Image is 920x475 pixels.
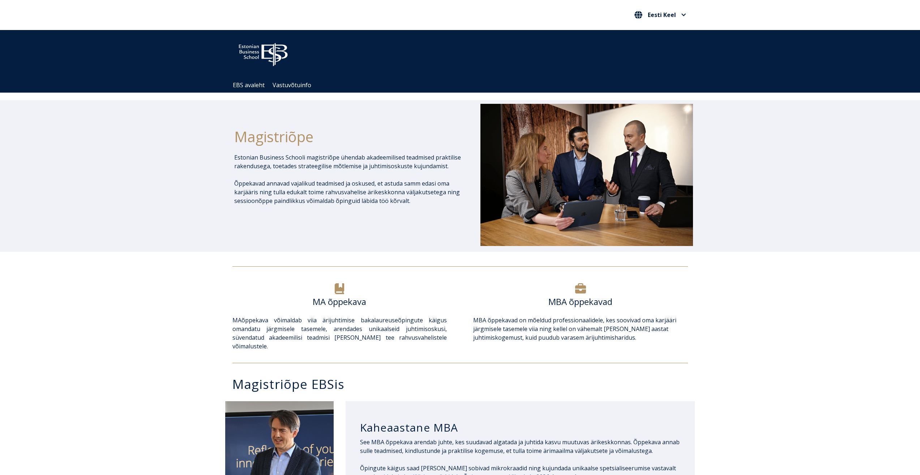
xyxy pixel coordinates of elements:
[360,438,681,455] p: See MBA õppekava arendab juhte, kes suudavad algatada ja juhtida kasvu muutuvas ärikeskkonnas. Õp...
[232,296,447,307] h6: MA õppekava
[234,128,461,146] h1: Magistriõpe
[433,50,522,58] span: Community for Growth and Resp
[473,316,486,324] a: MBA
[360,421,681,434] h3: Kaheaastane MBA
[234,153,461,170] p: Estonian Business Schooli magistriõpe ühendab akadeemilised teadmised praktilise rakendusega, toe...
[233,81,265,89] a: EBS avaleht
[273,81,311,89] a: Vastuvõtuinfo
[633,9,688,21] button: Eesti Keel
[232,378,695,390] h3: Magistriõpe EBSis
[648,12,676,18] span: Eesti Keel
[633,9,688,21] nav: Vali oma keel
[234,179,461,205] p: Õppekavad annavad vajalikud teadmised ja oskused, et astuda samm edasi oma karjääris ning tulla e...
[229,78,699,93] div: Navigation Menu
[232,37,294,68] img: ebs_logo2016_white
[232,316,447,350] span: õppekava võimaldab viia ärijuhtimise bakalaureuseõpingute käigus omandatu järgmisele tasemele, ar...
[232,316,241,324] a: MA
[480,104,693,246] img: DSC_1073
[473,296,688,307] h6: MBA õppekavad
[473,316,688,342] p: õppekavad on mõeldud professionaalidele, kes soovivad oma karjääri järgmisele tasemele viia ning ...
